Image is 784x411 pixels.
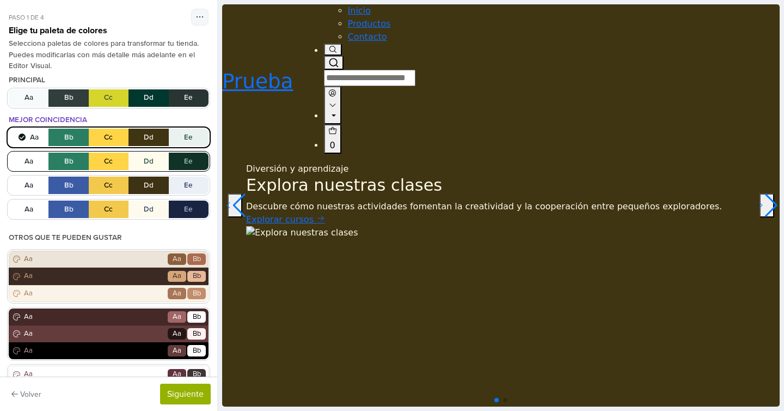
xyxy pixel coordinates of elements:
button: Siguiente [160,384,211,404]
h4: Mejor coincidencia [9,116,87,124]
button: Previous slide [5,189,20,213]
button: AaBbCcDdEe [9,201,209,218]
h2: Explora nuestras clases [24,171,581,191]
span: Aa [22,254,166,265]
span: Aa [22,288,166,299]
span: Aa [22,369,166,380]
span: Go to slide 1 [272,394,277,398]
a: Productos [126,14,169,25]
a: Inicio [126,1,149,11]
button: AaBbCcDdEe [9,177,209,194]
span: Paso 1 de 4 [9,13,44,22]
button: Volver [7,386,46,403]
span: Aa [173,288,181,299]
button: Next slide [537,189,552,213]
div: Selecciona paletas de colores para transformar tu tienda. Puedes modificarlas con más detalle más... [9,38,209,71]
span: Aa [173,369,181,380]
span: Bb [193,254,201,265]
span: Bb [193,329,201,340]
span: Aa [22,329,166,340]
button: Acceso [102,82,119,120]
button: Carro [102,120,119,149]
a: Explorar cursos [24,210,103,220]
button: AaAaBbAaAaBbAaAaBb [9,309,209,360]
h4: Principal [9,76,45,84]
span: Aa [22,271,166,282]
span: Aa [173,271,181,282]
span: Bb [193,271,201,282]
button: AaAaBbAaAaBbAaAaBb [9,251,209,302]
span: Go to slide 2 [281,394,285,398]
span: Bb [193,346,201,356]
button: AaBbCcDdEe [9,129,209,146]
span: Bb [193,288,201,299]
button: Buscar [102,39,120,51]
span: Explorar cursos [24,210,91,220]
h3: Elige tu paleta de colores [9,26,107,36]
h4: Otros que te pueden gustar [9,233,122,242]
div: Descubre cómo nuestras actividades fomentan la creatividad y la cooperación entre pequeños explor... [24,196,581,209]
span: Aa [173,312,181,323]
button: AaBbCcDdEe [9,89,209,107]
span: Bb [193,369,201,380]
span: Aa [22,346,166,356]
a: Contacto [126,27,165,38]
span: Aa [22,312,166,323]
span: Aa [173,254,181,265]
span: Aa [173,346,181,356]
span: Aa [173,329,181,340]
div: 0 [106,135,115,148]
button: AaBbCcDdEe [9,153,209,170]
span: Bb [193,312,201,323]
div: Diversión y aprendizaje [24,158,581,171]
button: Submit [102,51,121,65]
